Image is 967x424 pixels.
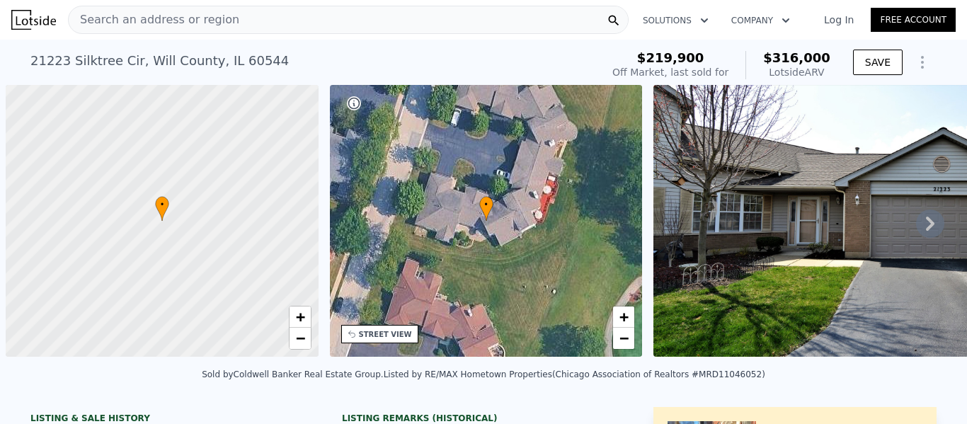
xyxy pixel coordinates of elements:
a: Zoom in [613,306,634,328]
div: 21223 Silktree Cir , Will County , IL 60544 [30,51,289,71]
div: Listing Remarks (Historical) [342,413,625,424]
span: + [619,308,629,326]
button: Company [720,8,801,33]
div: • [155,196,169,221]
div: STREET VIEW [359,329,412,340]
span: Search an address or region [69,11,239,28]
div: Listed by RE/MAX Hometown Properties (Chicago Association of Realtors #MRD11046052) [384,369,765,379]
span: + [295,308,304,326]
span: $219,900 [637,50,704,65]
button: Show Options [908,48,937,76]
span: • [155,198,169,211]
span: − [619,329,629,347]
a: Zoom in [290,306,311,328]
a: Zoom out [290,328,311,349]
a: Free Account [871,8,956,32]
a: Zoom out [613,328,634,349]
button: SAVE [853,50,903,75]
div: • [479,196,493,221]
div: Lotside ARV [763,65,830,79]
a: Log In [807,13,871,27]
img: Lotside [11,10,56,30]
span: • [479,198,493,211]
span: − [295,329,304,347]
span: $316,000 [763,50,830,65]
div: Sold by Coldwell Banker Real Estate Group . [202,369,384,379]
div: Off Market, last sold for [612,65,728,79]
button: Solutions [631,8,720,33]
